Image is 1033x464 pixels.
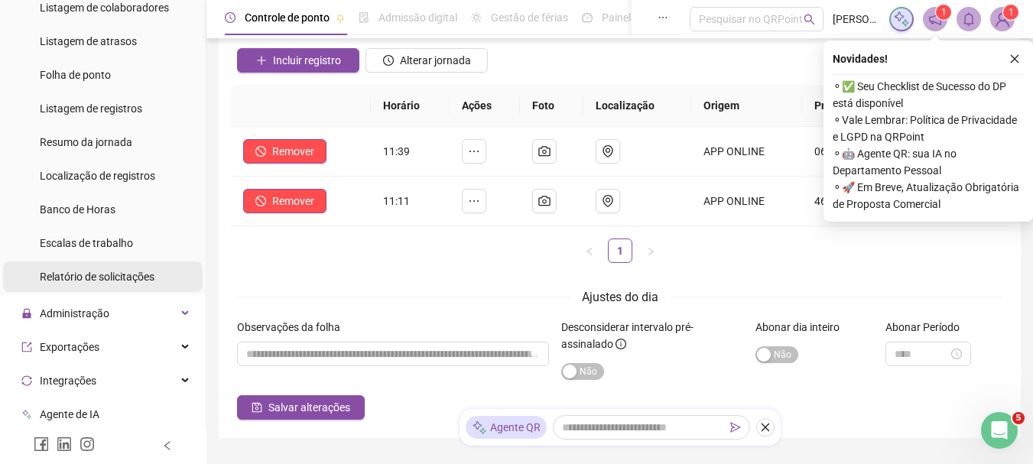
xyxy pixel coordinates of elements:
span: clock-circle [225,12,236,23]
span: Salvar alterações [268,399,350,416]
span: Alterar jornada [400,52,471,69]
span: stop [255,146,266,157]
button: Incluir registro [237,48,359,73]
span: info-circle [616,339,626,349]
span: search [804,14,815,25]
span: Remover [272,193,314,209]
span: Agente de IA [40,408,99,420]
span: Resumo da jornada [40,136,132,148]
span: bell [962,12,976,26]
span: stop [255,196,266,206]
span: Escalas de trabalho [40,237,133,249]
span: Novidades ! [833,50,888,67]
span: Listagem de atrasos [40,35,137,47]
span: export [21,342,32,352]
span: Incluir registro [273,52,341,69]
li: Página anterior [577,238,602,263]
li: 1 [608,238,632,263]
span: ellipsis [468,195,480,207]
span: instagram [80,436,95,452]
th: Protocolo [802,85,1009,127]
button: Remover [243,139,326,164]
th: Origem [691,85,802,127]
img: 30814 [991,8,1014,31]
span: ⚬ 🤖 Agente QR: sua IA no Departamento Pessoal [833,145,1024,179]
td: 0602682025091811395628 [802,127,1009,177]
span: environment [602,195,614,207]
span: notification [928,12,942,26]
span: 11:11 [383,195,410,207]
span: Desconsiderar intervalo pré-assinalado [561,321,694,350]
span: environment [602,145,614,157]
span: Gestão de férias [491,11,568,24]
a: Alterar jornada [365,56,488,68]
sup: Atualize o seu contato no menu Meus Dados [1003,5,1018,20]
span: ellipsis [658,12,668,23]
span: Admissão digital [378,11,457,24]
span: right [646,247,655,256]
span: Banco de Horas [40,203,115,216]
a: 1 [609,239,632,262]
span: lock [21,308,32,319]
li: Próxima página [638,238,663,263]
span: linkedin [57,436,72,452]
th: Localização [583,85,691,127]
span: plus [256,55,267,66]
span: Relatório de solicitações [40,271,154,283]
th: Horário [371,85,450,127]
span: close [760,422,771,433]
span: send [730,422,741,433]
span: Controle de ponto [245,11,330,24]
span: Listagem de registros [40,102,142,115]
button: Salvar alterações [237,395,365,420]
span: close [1009,54,1020,64]
span: left [162,440,173,451]
label: Observações da folha [237,319,350,336]
label: Abonar dia inteiro [755,319,849,336]
span: Remover [272,143,314,160]
button: left [577,238,602,263]
span: save [252,402,262,413]
sup: 1 [936,5,951,20]
span: ⚬ Vale Lembrar: Política de Privacidade e LGPD na QRPoint [833,112,1024,145]
span: Administração [40,307,109,320]
th: Foto [520,85,583,127]
span: Localização de registros [40,170,155,182]
span: file-done [359,12,369,23]
img: sparkle-icon.fc2bf0ac1784a2077858766a79e2daf3.svg [472,420,487,436]
span: Folha de ponto [40,69,111,81]
span: camera [538,195,551,207]
label: Abonar Período [885,319,970,336]
span: [PERSON_NAME] [833,11,880,28]
button: right [638,238,663,263]
span: sync [21,375,32,386]
td: APP ONLINE [691,127,802,177]
td: APP ONLINE [691,177,802,226]
span: pushpin [336,14,345,23]
button: Remover [243,189,326,213]
span: 1 [941,7,947,18]
span: facebook [34,436,49,452]
span: Ajustes do dia [582,290,658,304]
iframe: Intercom live chat [981,412,1018,449]
span: 1 [1009,7,1014,18]
span: ⚬ ✅ Seu Checklist de Sucesso do DP está disponível [833,78,1024,112]
td: 4602682025091811114861 [802,177,1009,226]
span: 11:39 [383,145,410,157]
img: sparkle-icon.fc2bf0ac1784a2077858766a79e2daf3.svg [893,11,910,28]
span: left [585,247,594,256]
span: clock-circle [383,55,394,66]
span: Integrações [40,375,96,387]
span: ellipsis [468,145,480,157]
span: Painel do DP [602,11,661,24]
span: Exportações [40,341,99,353]
span: sun [471,12,482,23]
th: Ações [450,85,520,127]
div: Agente QR [466,416,547,439]
span: Listagem de colaboradores [40,2,169,14]
span: ⚬ 🚀 Em Breve, Atualização Obrigatória de Proposta Comercial [833,179,1024,213]
span: camera [538,145,551,157]
span: 5 [1012,412,1025,424]
span: dashboard [582,12,593,23]
button: Alterar jornada [365,48,488,73]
